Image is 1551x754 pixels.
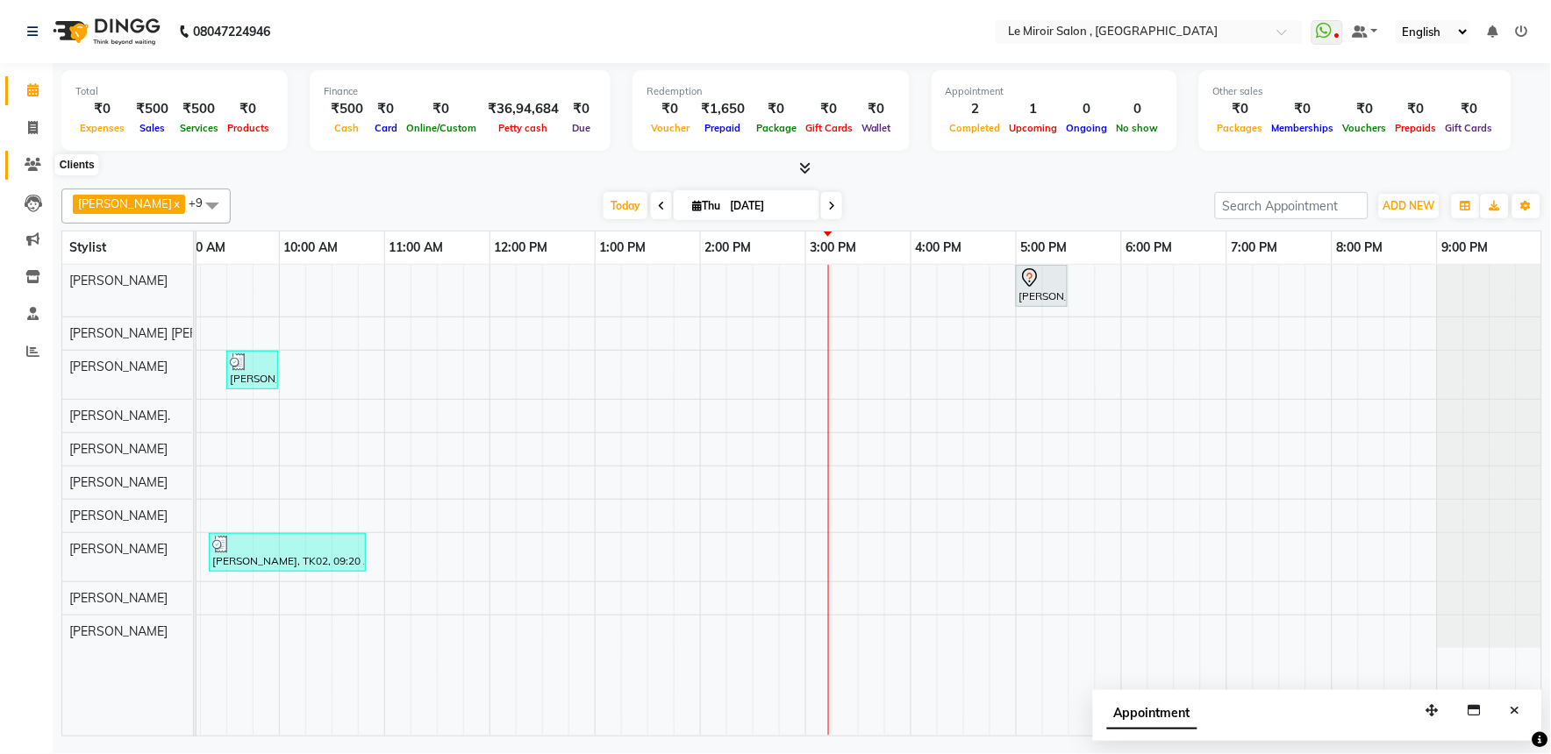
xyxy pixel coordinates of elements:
div: Appointment [946,84,1163,99]
a: 12:00 PM [490,235,553,260]
div: [PERSON_NAME], TK03, 05:00 PM-05:30 PM, INNOA Touch up(4 inches) [1018,267,1066,304]
span: Stylist [69,239,106,255]
span: Prepaid [701,122,746,134]
a: 1:00 PM [596,235,651,260]
div: ₹0 [223,99,274,119]
a: 2:00 PM [701,235,756,260]
span: Thu [688,199,725,212]
div: ₹0 [1339,99,1391,119]
div: 2 [946,99,1005,119]
span: [PERSON_NAME] [69,541,168,557]
a: 7:00 PM [1227,235,1283,260]
img: logo [45,7,165,56]
span: [PERSON_NAME] [69,273,168,288]
span: Package [752,122,801,134]
div: Total [75,84,274,99]
div: ₹0 [801,99,857,119]
span: Ongoing [1062,122,1112,134]
span: [PERSON_NAME] [69,359,168,374]
a: x [172,196,180,210]
span: +9 [189,196,216,210]
span: Wallet [857,122,896,134]
div: ₹0 [402,99,481,119]
a: 11:00 AM [385,235,448,260]
div: 0 [1062,99,1112,119]
span: Today [604,192,647,219]
div: ₹0 [566,99,597,119]
span: [PERSON_NAME] [69,590,168,606]
span: [PERSON_NAME] [69,623,168,639]
span: [PERSON_NAME] [69,474,168,490]
a: 4:00 PM [911,235,967,260]
a: 9:00 PM [1438,235,1493,260]
span: [PERSON_NAME] [69,508,168,523]
a: 5:00 PM [1017,235,1072,260]
div: ₹0 [370,99,402,119]
a: 8:00 PM [1333,235,1388,260]
span: Due [568,122,595,134]
div: [PERSON_NAME], TK02, 09:20 AM-10:50 AM, Swedish Massage 90 min [211,536,364,569]
input: Search Appointment [1215,192,1369,219]
span: Online/Custom [402,122,481,134]
div: 0 [1112,99,1163,119]
div: ₹0 [857,99,896,119]
div: ₹0 [1391,99,1441,119]
div: Clients [55,155,99,176]
div: ₹0 [75,99,129,119]
button: ADD NEW [1379,194,1440,218]
div: ₹36,94,684 [481,99,566,119]
div: 1 [1005,99,1062,119]
div: Other sales [1213,84,1497,99]
span: Voucher [647,122,694,134]
span: Gift Cards [801,122,857,134]
span: Cash [331,122,364,134]
span: Petty cash [495,122,553,134]
span: Prepaids [1391,122,1441,134]
span: Services [175,122,223,134]
div: Redemption [647,84,896,99]
span: Vouchers [1339,122,1391,134]
span: No show [1112,122,1163,134]
div: Finance [324,84,597,99]
a: 6:00 PM [1122,235,1177,260]
div: ₹0 [647,99,694,119]
span: Packages [1213,122,1268,134]
span: Gift Cards [1441,122,1497,134]
span: Memberships [1268,122,1339,134]
div: ₹500 [175,99,223,119]
span: [PERSON_NAME] [78,196,172,210]
span: Completed [946,122,1005,134]
span: Sales [135,122,169,134]
span: Expenses [75,122,129,134]
div: [PERSON_NAME], TK01, 09:30 AM-10:00 AM, Men Haircut [228,353,276,387]
div: ₹500 [129,99,175,119]
div: ₹0 [1441,99,1497,119]
div: ₹1,650 [694,99,752,119]
span: Appointment [1107,698,1197,729]
button: Close [1503,697,1528,724]
div: ₹0 [1268,99,1339,119]
span: [PERSON_NAME]. [69,408,170,423]
span: [PERSON_NAME] [69,441,168,457]
b: 08047224946 [193,7,270,56]
a: 9:00 AM [175,235,231,260]
div: ₹0 [752,99,801,119]
span: [PERSON_NAME] [PERSON_NAME] Therapy [69,325,318,341]
a: 10:00 AM [280,235,343,260]
span: Card [370,122,402,134]
input: 2025-09-04 [725,193,812,219]
a: 3:00 PM [806,235,861,260]
span: Products [223,122,274,134]
span: Upcoming [1005,122,1062,134]
div: ₹500 [324,99,370,119]
div: ₹0 [1213,99,1268,119]
span: ADD NEW [1383,199,1435,212]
